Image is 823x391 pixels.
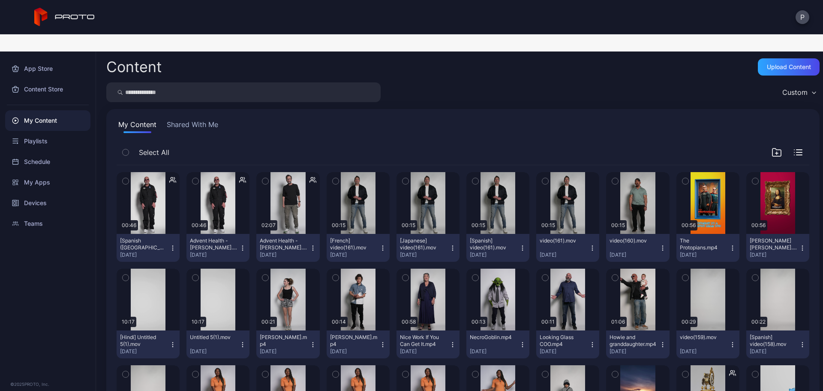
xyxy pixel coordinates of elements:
[5,110,90,131] a: My Content
[466,330,529,358] button: NecroGoblin.mp4[DATE]
[330,348,379,355] div: [DATE]
[680,334,727,341] div: video(159).mov
[120,348,169,355] div: [DATE]
[782,88,808,97] div: Custom
[256,234,319,262] button: Advent Health - [PERSON_NAME].mp4[DATE]
[676,330,739,358] button: video(159).mov[DATE]
[750,334,797,348] div: [Spanish] video(158).mov
[750,348,799,355] div: [DATE]
[536,330,599,358] button: Looking Glass COO.mp4[DATE]
[746,330,809,358] button: [Spanish] video(158).mov[DATE]
[610,237,657,244] div: video(160).mov
[330,334,377,348] div: Shin Lim.mp4
[120,334,167,348] div: [Hindi] Untitled 5(1).mov
[796,10,809,24] button: P
[470,252,519,258] div: [DATE]
[117,330,180,358] button: [Hindi] Untitled 5(1).mov[DATE]
[5,213,90,234] a: Teams
[400,252,449,258] div: [DATE]
[540,348,589,355] div: [DATE]
[260,334,307,348] div: Carie Berk.mp4
[778,82,820,102] button: Custom
[120,252,169,258] div: [DATE]
[396,330,460,358] button: Nice Work If You Can Get It.mp4[DATE]
[466,234,529,262] button: [Spanish] video(161).mov[DATE]
[610,348,659,355] div: [DATE]
[117,234,180,262] button: [Spanish ([GEOGRAPHIC_DATA])] Advent Health - [PERSON_NAME].mp4[DATE]
[396,234,460,262] button: [Japanese] video(161).mov[DATE]
[260,237,307,251] div: Advent Health - David Nussbaum.mp4
[165,119,220,133] button: Shared With Me
[5,193,90,213] a: Devices
[540,252,589,258] div: [DATE]
[256,330,319,358] button: [PERSON_NAME].mp4[DATE]
[750,237,797,251] div: Da Vinci's Mona Lisa.mp4
[400,334,447,348] div: Nice Work If You Can Get It.mp4
[327,234,390,262] button: [French] video(161).mov[DATE]
[5,58,90,79] a: App Store
[676,234,739,262] button: The Protopians.mp4[DATE]
[190,237,237,251] div: Advent Health - Howie Mandel.mp4
[610,334,657,348] div: Howie and granddaughter.mp4
[260,252,309,258] div: [DATE]
[606,234,669,262] button: video(160).mov[DATE]
[120,237,167,251] div: [Spanish (Mexico)] Advent Health - Howie Mandel.mp4
[5,152,90,172] a: Schedule
[139,147,169,158] span: Select All
[260,348,309,355] div: [DATE]
[190,334,237,341] div: Untitled 5(1).mov
[10,381,85,388] div: © 2025 PROTO, Inc.
[680,348,729,355] div: [DATE]
[186,330,249,358] button: Untitled 5(1).mov[DATE]
[400,348,449,355] div: [DATE]
[186,234,249,262] button: Advent Health - [PERSON_NAME].mp4[DATE]
[606,330,669,358] button: Howie and granddaughter.mp4[DATE]
[470,348,519,355] div: [DATE]
[5,172,90,193] a: My Apps
[330,237,377,251] div: [French] video(161).mov
[5,79,90,100] a: Content Store
[540,237,587,244] div: video(161).mov
[758,58,820,76] button: Upload Content
[470,334,517,341] div: NecroGoblin.mp4
[190,348,239,355] div: [DATE]
[536,234,599,262] button: video(161).mov[DATE]
[750,252,799,258] div: [DATE]
[5,131,90,152] a: Playlists
[190,252,239,258] div: [DATE]
[327,330,390,358] button: [PERSON_NAME].mp4[DATE]
[680,252,729,258] div: [DATE]
[610,252,659,258] div: [DATE]
[330,252,379,258] div: [DATE]
[106,60,162,74] div: Content
[540,334,587,348] div: Looking Glass COO.mp4
[746,234,809,262] button: [PERSON_NAME] [PERSON_NAME].mp4[DATE]
[117,119,158,133] button: My Content
[400,237,447,251] div: [Japanese] video(161).mov
[470,237,517,251] div: [Spanish] video(161).mov
[767,64,811,70] div: Upload Content
[680,237,727,251] div: The Protopians.mp4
